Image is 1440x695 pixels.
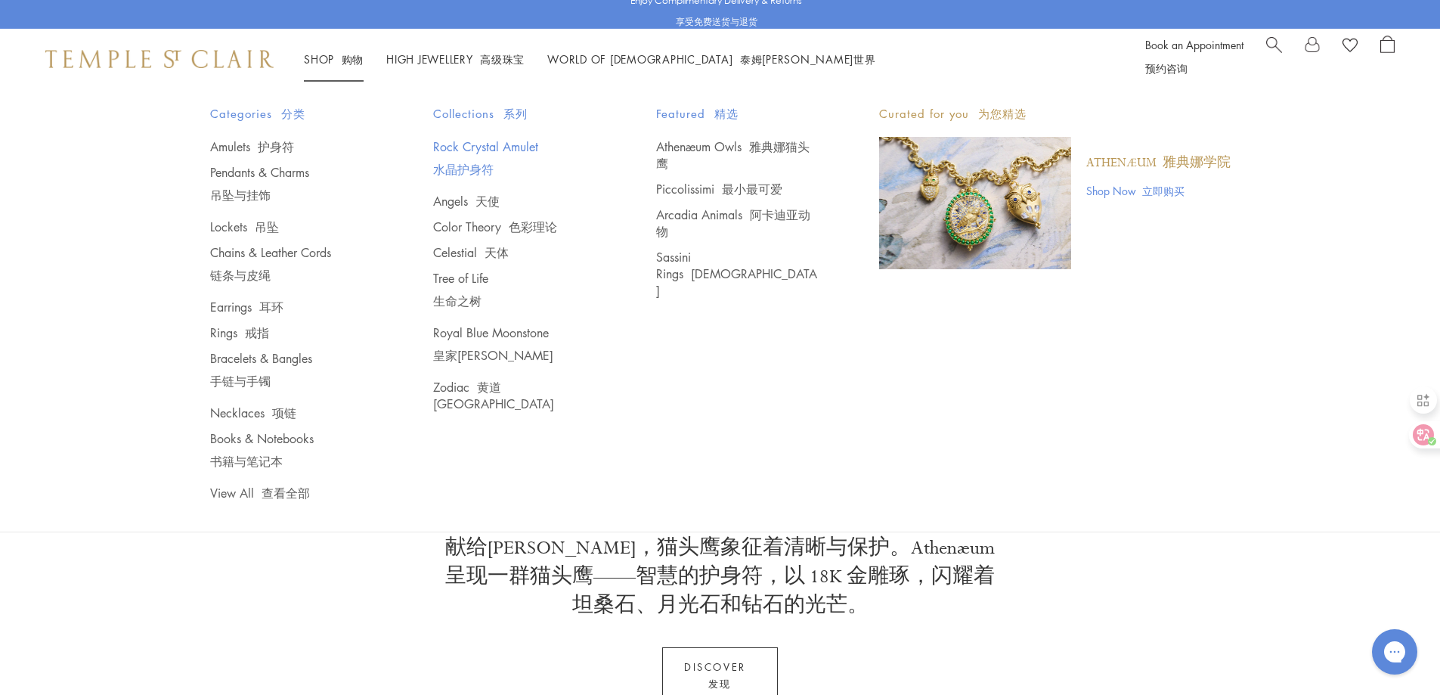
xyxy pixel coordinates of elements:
[503,106,528,121] font: 系列
[210,267,271,284] font: 链条与皮绳
[1086,155,1231,172] a: Athenæum 雅典娜学院
[1142,183,1185,198] font: 立即购买
[210,405,373,421] a: Necklaces 项链
[210,430,373,476] a: Books & Notebooks书籍与笔记本
[1342,36,1358,58] a: View Wishlist
[304,51,364,67] a: Shop 购物Shop 商店
[259,299,283,315] font: 耳环
[210,485,373,501] a: View All 查看全部
[509,219,557,235] font: 色彩理论
[210,299,373,315] a: Earrings 耳环
[210,164,373,209] a: Pendants & Charms吊坠与挂饰
[245,324,269,341] font: 戒指
[210,373,271,389] font: 手链与手镯
[281,106,305,121] font: 分类
[1266,36,1282,83] a: Search
[656,138,810,172] font: 雅典娜猫头鹰
[262,485,310,501] font: 查看全部
[656,206,819,240] a: Arcadia Animals 阿卡迪亚动物
[304,50,876,69] nav: Main navigation
[433,193,596,209] a: Angels 天使
[656,138,819,172] a: Athenæum Owls 雅典娜猫头鹰
[445,536,995,618] font: 献给[PERSON_NAME]，猫头鹰象征着清晰与保护。Athenæum 呈现一群猫头鹰——智慧的护身符，以 18K 金雕琢，闪耀着坦桑石、月光石和钻石的光芒。
[272,405,296,421] font: 项链
[210,453,283,470] font: 书籍与笔记本
[676,16,757,27] font: 享受免费送货与退货
[740,51,876,67] font: 泰姆[PERSON_NAME]世界
[656,206,810,240] font: 阿卡迪亚动物
[210,219,373,235] a: Lockets 吊坠
[433,104,596,123] span: Collections
[433,270,596,315] a: Tree of Life生命之树
[485,244,509,261] font: 天体
[433,347,553,364] font: 皇家[PERSON_NAME]
[433,324,596,370] a: Royal Blue Moonstone皇家[PERSON_NAME]
[255,219,279,235] font: 吊坠
[1086,182,1231,199] a: Shop Now 立即购买
[656,181,819,197] a: Piccolissimi 最小最可爱
[1163,155,1231,171] font: 雅典娜学院
[1086,155,1231,172] p: Athenæum
[386,51,525,67] a: High Jewellery 高级珠宝High Jewellery 高级珠宝
[656,249,819,299] a: Sassini Rings [DEMOGRAPHIC_DATA]
[433,293,482,309] font: 生命之树
[433,219,596,235] a: Color Theory 色彩理论
[258,138,294,155] font: 护身符
[1145,61,1188,76] font: 预约咨询
[210,324,373,341] a: Rings 戒指
[1380,36,1395,83] a: Open Shopping Bag
[433,244,596,261] a: Celestial 天体
[879,104,1231,123] p: Curated for you
[433,379,596,412] a: Zodiac 黄道[GEOGRAPHIC_DATA]
[978,106,1027,121] font: 为您精选
[210,138,373,155] a: Amulets 护身符
[475,193,500,209] font: 天使
[342,51,364,67] font: 购物
[433,161,494,178] font: 水晶护身符
[210,104,373,123] span: Categories
[656,265,817,299] font: [DEMOGRAPHIC_DATA]
[45,50,274,68] img: Temple St. Clair
[210,244,373,290] a: Chains & Leather Cords链条与皮绳
[714,106,739,121] font: 精选
[210,187,271,203] font: 吊坠与挂饰
[1364,624,1425,680] iframe: Gorgias live chat messenger
[433,379,554,412] font: 黄道[GEOGRAPHIC_DATA]
[722,181,782,197] font: 最小最可爱
[656,104,819,123] span: Featured
[480,51,525,67] font: 高级珠宝
[433,138,596,184] a: Rock Crystal Amulet水晶护身符
[1145,37,1243,76] a: Book an Appointment预约咨询
[547,51,876,67] a: World of [DEMOGRAPHIC_DATA] 泰姆[PERSON_NAME]世界World of [DEMOGRAPHIC_DATA] 泰姆[PERSON_NAME]世界
[708,676,732,690] font: 发现
[210,350,373,396] a: Bracelets & Bangles手链与手镯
